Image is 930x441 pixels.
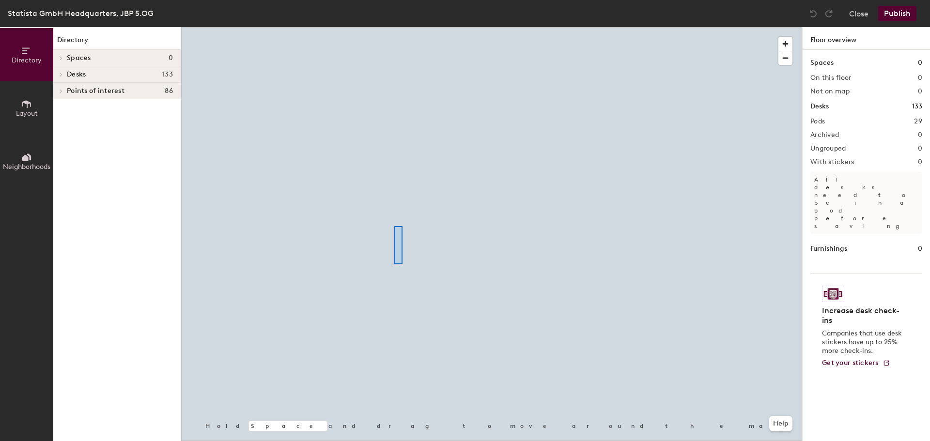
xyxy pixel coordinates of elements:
h2: On this floor [810,74,852,82]
span: 133 [162,71,173,78]
h1: 0 [918,243,922,254]
h1: Floor overview [803,27,930,50]
h2: 0 [918,88,922,95]
span: 0 [169,54,173,62]
h2: 0 [918,74,922,82]
span: Get your stickers [822,359,879,367]
h4: Increase desk check-ins [822,306,905,325]
div: Statista GmbH Headquarters, JBP 5.OG [8,7,154,19]
img: Redo [824,9,834,18]
button: Help [769,416,792,431]
span: Neighborhoods [3,163,50,171]
h2: Archived [810,131,839,139]
h2: Ungrouped [810,145,846,152]
h2: With stickers [810,158,854,166]
h2: Not on map [810,88,850,95]
h2: 29 [914,118,922,125]
h1: Directory [53,35,181,50]
span: Spaces [67,54,91,62]
h1: 0 [918,58,922,68]
h1: Desks [810,101,829,112]
span: Layout [16,109,38,118]
h2: 0 [918,145,922,152]
h1: Spaces [810,58,834,68]
a: Get your stickers [822,359,890,367]
span: Points of interest [67,87,124,95]
p: All desks need to be in a pod before saving [810,172,922,234]
span: Directory [12,56,42,64]
img: Undo [808,9,818,18]
button: Publish [878,6,916,21]
h2: 0 [918,158,922,166]
h2: 0 [918,131,922,139]
h1: 133 [912,101,922,112]
h2: Pods [810,118,825,125]
p: Companies that use desk stickers have up to 25% more check-ins. [822,329,905,355]
h1: Furnishings [810,243,847,254]
button: Close [849,6,868,21]
span: Desks [67,71,86,78]
span: 86 [165,87,173,95]
img: Sticker logo [822,286,844,302]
